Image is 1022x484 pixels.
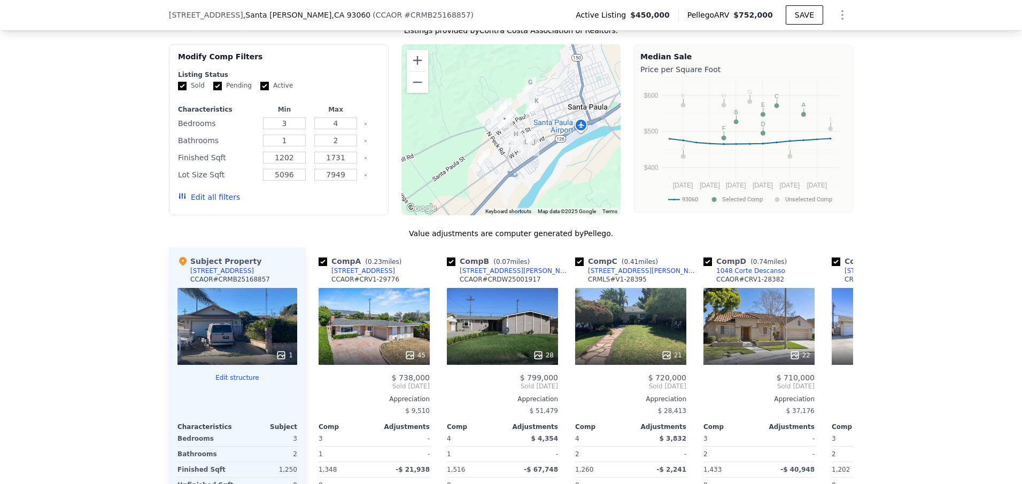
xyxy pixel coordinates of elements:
button: Edit structure [177,373,297,382]
div: CCAOR # CRMB25168857 [190,275,270,284]
text: [DATE] [700,182,720,189]
div: 140 W Santa Paula St [527,91,547,118]
div: Subject [237,423,297,431]
text: [DATE] [779,182,800,189]
div: 342 Princeton St [514,134,534,161]
text: C [775,93,779,99]
div: Bedrooms [178,116,257,131]
div: 627 Center Ln [494,109,515,136]
div: [STREET_ADDRESS] [331,267,395,275]
span: # CRMB25168857 [404,11,470,19]
span: Pellego ARV [687,10,734,20]
div: Adjustments [502,423,558,431]
div: - [376,447,430,462]
div: Bathrooms [178,133,257,148]
span: Sold [DATE] [703,382,815,391]
div: Min [261,105,308,114]
span: 0.74 [753,258,768,266]
text: D [761,121,765,127]
span: , CA 93060 [331,11,370,19]
div: Finished Sqft [177,462,235,477]
span: $ 37,176 [786,407,815,415]
div: 1 [319,447,372,462]
div: Price per Square Foot [640,62,846,77]
div: - [761,431,815,446]
button: Clear [363,156,368,160]
div: 242 Laurie Ln [506,129,527,155]
button: SAVE [786,5,823,25]
text: [DATE] [753,182,773,189]
div: 28 [533,350,554,361]
span: Map data ©2025 Google [538,208,596,214]
div: Comp [447,423,502,431]
div: Appreciation [832,395,943,403]
div: Comp [319,423,374,431]
button: Clear [363,122,368,126]
div: Modify Comp Filters [178,51,380,71]
text: [DATE] [807,182,827,189]
span: 1,260 [575,466,593,473]
img: Google [404,201,439,215]
div: Characteristics [178,105,257,114]
text: [DATE] [726,182,746,189]
text: $600 [644,92,659,99]
div: [STREET_ADDRESS][PERSON_NAME] [588,267,699,275]
span: 1,202 [832,466,850,473]
div: Appreciation [447,395,558,403]
div: Appreciation [703,395,815,403]
span: 3 [832,435,836,442]
input: Sold [178,82,187,90]
div: Comp C [575,256,662,267]
div: 21 [661,350,682,361]
div: [STREET_ADDRESS] [190,267,254,275]
div: ( ) [373,10,474,20]
div: Median Sale [640,51,846,62]
a: [STREET_ADDRESS][PERSON_NAME] [832,267,956,275]
div: 2 [703,447,757,462]
span: $ 51,479 [530,407,558,415]
input: Pending [213,82,222,90]
div: Comp B [447,256,534,267]
span: [STREET_ADDRESS] [169,10,243,20]
text: J [682,144,685,150]
span: , Santa [PERSON_NAME] [243,10,370,20]
a: Terms (opens in new tab) [602,208,617,214]
span: ( miles) [361,258,406,266]
div: 2 [832,447,885,462]
span: $752,000 [733,11,773,19]
span: $ 28,413 [658,407,686,415]
span: 1,433 [703,466,722,473]
span: ( miles) [617,258,662,266]
span: $ 720,000 [648,373,686,382]
label: Active [260,81,293,90]
text: $500 [644,128,659,135]
div: Appreciation [319,395,430,403]
div: Characteristics [177,423,237,431]
div: Comp A [319,256,406,267]
span: 3 [703,435,708,442]
div: 45 [405,350,425,361]
text: B [734,109,738,115]
div: - [633,447,686,462]
span: Sold [DATE] [447,382,558,391]
a: 1048 Corte Descanso [703,267,785,275]
div: - [761,447,815,462]
text: [DATE] [673,182,693,189]
text: E [761,102,765,108]
div: CRMLS # V1-28322 [845,275,903,284]
button: Edit all filters [178,192,240,202]
a: [STREET_ADDRESS][PERSON_NAME] [575,267,699,275]
button: Clear [363,173,368,177]
span: Active Listing [576,10,630,20]
text: L [788,144,792,150]
span: 0.41 [624,258,638,266]
svg: A chart. [640,77,846,210]
div: CCAOR # CRV1-28382 [716,275,784,284]
div: 22 [789,350,810,361]
div: 216 Wakeford St [521,96,541,122]
span: 1,348 [319,466,337,473]
span: ( miles) [746,258,791,266]
span: -$ 21,938 [396,466,430,473]
div: Finished Sqft [178,150,257,165]
text: H [722,92,726,99]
